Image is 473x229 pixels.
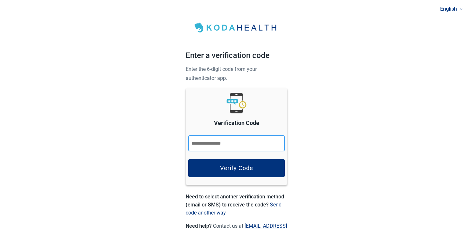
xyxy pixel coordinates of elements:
[191,21,282,35] img: Koda Health
[459,7,463,11] span: down
[220,165,253,171] div: Verify Code
[186,66,257,81] span: Enter the 6-digit code from your authenticator app.
[186,50,287,64] h1: Enter a verification code
[438,4,465,14] a: Current language: English
[188,159,285,177] button: Verify Code
[186,194,284,208] span: Need to select another verification method (email or SMS) to receive the code?
[214,119,259,128] label: Verification Code
[186,223,213,229] span: Need help?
